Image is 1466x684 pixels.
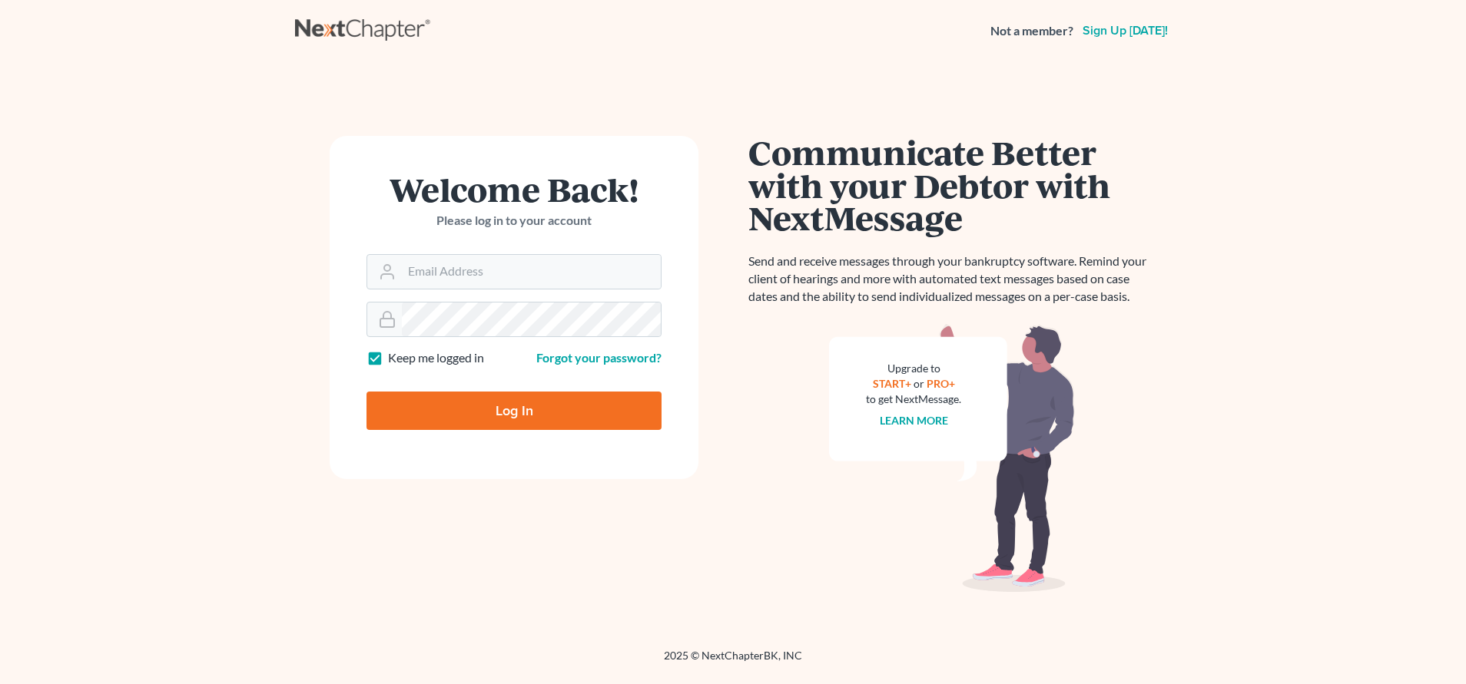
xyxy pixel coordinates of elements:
a: START+ [873,377,911,390]
a: PRO+ [927,377,955,390]
div: to get NextMessage. [866,392,961,407]
h1: Communicate Better with your Debtor with NextMessage [748,136,1156,234]
div: Upgrade to [866,361,961,376]
input: Log In [366,392,662,430]
p: Please log in to your account [366,212,662,230]
label: Keep me logged in [388,349,484,367]
h1: Welcome Back! [366,173,662,206]
span: or [914,377,924,390]
strong: Not a member? [990,22,1073,40]
a: Sign up [DATE]! [1080,25,1171,37]
div: 2025 © NextChapterBK, INC [295,648,1171,676]
a: Forgot your password? [536,350,662,365]
a: Learn more [880,414,948,427]
img: nextmessage_bg-59042aed3d76b12b5cd301f8e5b87938c9018125f34e5fa2b7a6b67550977c72.svg [829,324,1075,593]
p: Send and receive messages through your bankruptcy software. Remind your client of hearings and mo... [748,253,1156,306]
input: Email Address [402,255,661,289]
